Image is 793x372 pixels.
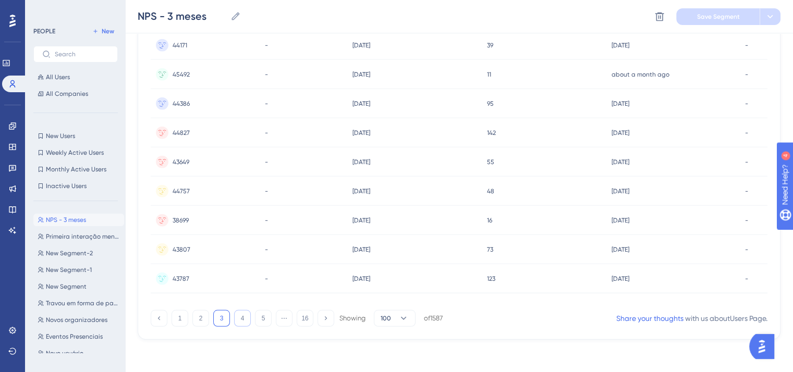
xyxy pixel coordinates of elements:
[173,187,190,195] span: 44757
[46,73,70,81] span: All Users
[676,8,760,25] button: Save Segment
[352,217,370,224] time: [DATE]
[46,299,120,307] span: Travou em forma de pagamento
[352,246,370,253] time: [DATE]
[173,275,189,283] span: 43787
[213,310,230,327] button: 3
[749,331,780,362] iframe: UserGuiding AI Assistant Launcher
[487,275,495,283] span: 123
[33,146,118,159] button: Weekly Active Users
[33,71,118,83] button: All Users
[745,245,748,254] span: -
[745,216,748,225] span: -
[33,280,124,293] button: New Segment
[46,266,92,274] span: New Segment-1
[265,129,268,137] span: -
[265,187,268,195] span: -
[276,310,292,327] button: ⋯
[616,314,684,323] a: Share your thoughts
[46,182,87,190] span: Inactive Users
[89,25,118,38] button: New
[745,100,748,108] span: -
[745,70,748,79] span: -
[46,216,86,224] span: NPS - 3 meses
[173,158,189,166] span: 43649
[424,314,443,323] div: of 1587
[745,187,748,195] span: -
[487,245,493,254] span: 73
[611,275,629,282] time: [DATE]
[697,13,740,21] span: Save Segment
[381,314,391,323] span: 100
[255,310,272,327] button: 5
[33,27,55,35] div: PEOPLE
[192,310,209,327] button: 2
[265,41,268,49] span: -
[33,163,118,176] button: Monthly Active Users
[173,216,189,225] span: 38699
[46,232,120,241] span: Primeira interação menor que 90 [PERSON_NAME] atrás
[611,158,629,166] time: [DATE]
[33,88,118,100] button: All Companies
[611,246,629,253] time: [DATE]
[352,42,370,49] time: [DATE]
[352,188,370,195] time: [DATE]
[487,129,496,137] span: 142
[33,347,124,359] button: Novo usuário
[46,90,88,98] span: All Companies
[33,180,118,192] button: Inactive Users
[487,41,493,49] span: 39
[25,3,65,15] span: Need Help?
[745,158,748,166] span: -
[46,349,83,357] span: Novo usuário
[46,249,93,257] span: New Segment-2
[55,51,109,58] input: Search
[611,188,629,195] time: [DATE]
[33,130,118,142] button: New Users
[46,282,87,291] span: New Segment
[173,70,190,79] span: 45492
[33,230,124,243] button: Primeira interação menor que 90 [PERSON_NAME] atrás
[173,129,190,137] span: 44827
[138,9,226,23] input: Segment Name
[352,129,370,137] time: [DATE]
[172,310,188,327] button: 1
[33,264,124,276] button: New Segment-1
[745,41,748,49] span: -
[234,310,251,327] button: 4
[611,217,629,224] time: [DATE]
[611,129,629,137] time: [DATE]
[352,100,370,107] time: [DATE]
[102,27,114,35] span: New
[487,158,494,166] span: 55
[374,310,416,327] button: 100
[297,310,313,327] button: 16
[33,314,124,326] button: Novos organizadores
[265,275,268,283] span: -
[611,71,669,78] time: about a month ago
[33,297,124,309] button: Travou em forma de pagamento
[352,275,370,282] time: [DATE]
[265,245,268,254] span: -
[173,100,190,108] span: 44386
[487,187,494,195] span: 48
[33,330,124,343] button: Eventos Presenciais
[339,314,365,323] div: Showing
[265,216,268,225] span: -
[352,158,370,166] time: [DATE]
[487,216,492,225] span: 16
[265,70,268,79] span: -
[487,70,491,79] span: 11
[265,158,268,166] span: -
[33,214,124,226] button: NPS - 3 meses
[173,245,190,254] span: 43807
[46,332,103,341] span: Eventos Presenciais
[352,71,370,78] time: [DATE]
[46,165,106,173] span: Monthly Active Users
[173,41,187,49] span: 44171
[745,129,748,137] span: -
[46,316,107,324] span: Novos organizadores
[745,275,748,283] span: -
[265,100,268,108] span: -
